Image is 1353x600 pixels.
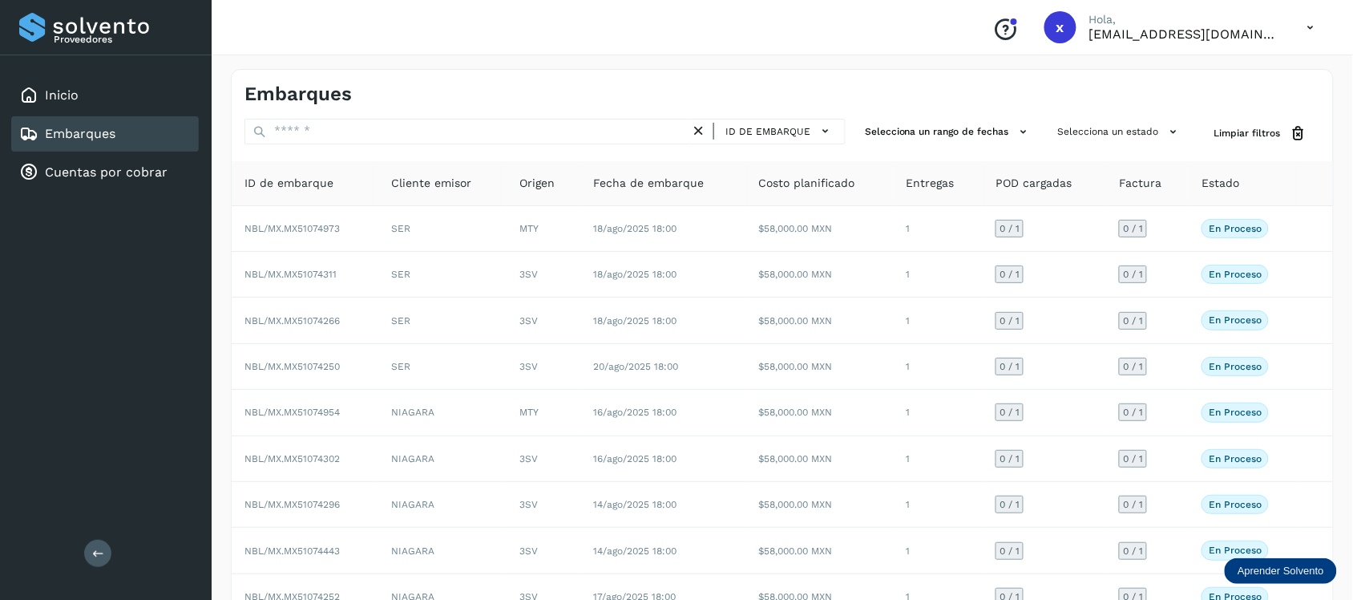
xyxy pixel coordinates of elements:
[1209,499,1262,510] p: En proceso
[593,175,704,192] span: Fecha de embarque
[745,298,893,343] td: $58,000.00 MXN
[1123,224,1143,233] span: 0 / 1
[45,126,115,141] a: Embarques
[1000,546,1020,556] span: 0 / 1
[1225,558,1337,584] div: Aprender Solvento
[507,390,580,436] td: MTY
[745,436,893,482] td: $58,000.00 MXN
[1000,224,1020,233] span: 0 / 1
[758,175,854,192] span: Costo planificado
[1089,13,1282,26] p: Hola,
[745,528,893,574] td: $58,000.00 MXN
[745,252,893,298] td: $58,000.00 MXN
[1209,269,1262,280] p: En proceso
[745,482,893,528] td: $58,000.00 MXN
[1000,362,1020,371] span: 0 / 1
[894,206,983,252] td: 1
[11,78,199,113] div: Inicio
[378,482,507,528] td: NIAGARA
[593,269,676,280] span: 18/ago/2025 18:00
[593,499,676,510] span: 14/ago/2025 18:00
[907,175,955,192] span: Entregas
[1209,223,1262,234] p: En proceso
[378,390,507,436] td: NIAGARA
[378,436,507,482] td: NIAGARA
[244,269,337,280] span: NBL/MX.MX51074311
[1202,175,1239,192] span: Estado
[858,119,1039,145] button: Selecciona un rango de fechas
[244,545,340,557] span: NBL/MX.MX51074443
[593,453,676,464] span: 16/ago/2025 18:00
[745,344,893,390] td: $58,000.00 MXN
[1123,270,1143,279] span: 0 / 1
[519,175,555,192] span: Origen
[593,361,678,372] span: 20/ago/2025 18:00
[1089,26,1282,42] p: xmgm@transportesser.com.mx
[1123,546,1143,556] span: 0 / 1
[244,223,340,234] span: NBL/MX.MX51074973
[54,34,192,45] p: Proveedores
[1000,316,1020,326] span: 0 / 1
[378,528,507,574] td: NIAGARA
[378,298,507,343] td: SER
[894,344,983,390] td: 1
[1202,119,1320,148] button: Limpiar filtros
[894,482,983,528] td: 1
[894,436,983,482] td: 1
[894,298,983,343] td: 1
[11,155,199,190] div: Cuentas por cobrar
[244,407,340,418] span: NBL/MX.MX51074954
[507,482,580,528] td: 3SV
[244,361,340,372] span: NBL/MX.MX51074250
[1000,454,1020,464] span: 0 / 1
[1123,500,1143,509] span: 0 / 1
[593,223,676,234] span: 18/ago/2025 18:00
[507,344,580,390] td: 3SV
[894,252,983,298] td: 1
[378,252,507,298] td: SER
[1000,407,1020,417] span: 0 / 1
[378,206,507,252] td: SER
[745,390,893,436] td: $58,000.00 MXN
[244,499,340,510] span: NBL/MX.MX51074296
[1123,407,1143,417] span: 0 / 1
[593,407,676,418] span: 16/ago/2025 18:00
[1123,316,1143,326] span: 0 / 1
[1123,454,1143,464] span: 0 / 1
[244,453,340,464] span: NBL/MX.MX51074302
[11,116,199,152] div: Embarques
[507,252,580,298] td: 3SV
[391,175,471,192] span: Cliente emisor
[378,344,507,390] td: SER
[1209,361,1262,372] p: En proceso
[1209,407,1262,418] p: En proceso
[244,315,340,326] span: NBL/MX.MX51074266
[593,315,676,326] span: 18/ago/2025 18:00
[45,164,168,180] a: Cuentas por cobrar
[1000,500,1020,509] span: 0 / 1
[507,436,580,482] td: 3SV
[1209,453,1262,464] p: En proceso
[996,175,1072,192] span: POD cargadas
[894,528,983,574] td: 1
[1238,565,1324,578] p: Aprender Solvento
[1119,175,1161,192] span: Factura
[1052,119,1189,145] button: Selecciona un estado
[507,528,580,574] td: 3SV
[1000,270,1020,279] span: 0 / 1
[725,124,810,139] span: ID de embarque
[244,175,333,192] span: ID de embarque
[1209,314,1262,326] p: En proceso
[1209,545,1262,556] p: En proceso
[507,206,580,252] td: MTY
[244,83,352,106] h4: Embarques
[1214,126,1281,140] span: Limpiar filtros
[894,390,983,436] td: 1
[1123,362,1143,371] span: 0 / 1
[593,545,676,557] span: 14/ago/2025 18:00
[45,87,79,103] a: Inicio
[507,298,580,343] td: 3SV
[721,120,838,143] button: ID de embarque
[745,206,893,252] td: $58,000.00 MXN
